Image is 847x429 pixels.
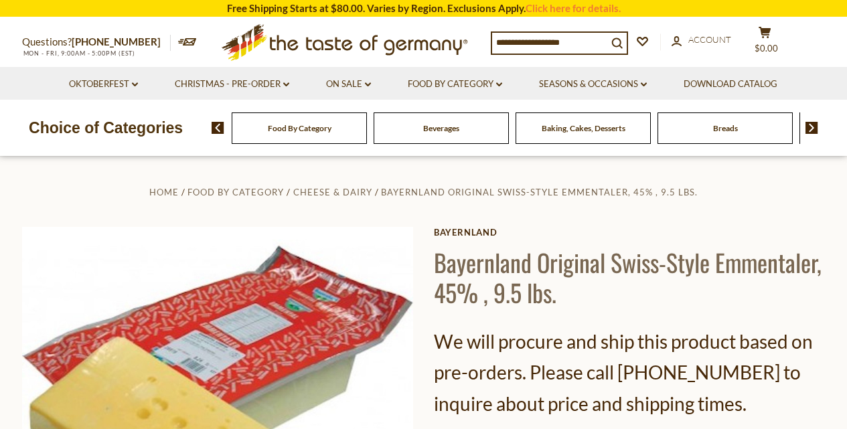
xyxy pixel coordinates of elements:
[22,33,171,51] p: Questions?
[672,33,731,48] a: Account
[755,43,778,54] span: $0.00
[434,326,826,420] p: We will procure and ship this product based on pre-orders. Please call [PHONE_NUMBER] to inquire ...
[745,26,785,60] button: $0.00
[688,34,731,45] span: Account
[805,122,818,134] img: next arrow
[69,77,138,92] a: Oktoberfest
[293,187,372,197] a: Cheese & Dairy
[423,123,459,133] a: Beverages
[526,2,621,14] a: Click here for details.
[408,77,502,92] a: Food By Category
[149,187,179,197] a: Home
[22,50,136,57] span: MON - FRI, 9:00AM - 5:00PM (EST)
[434,247,826,307] h1: Bayernland Original Swiss-Style Emmentaler, 45% , 9.5 lbs.
[175,77,289,92] a: Christmas - PRE-ORDER
[326,77,371,92] a: On Sale
[539,77,647,92] a: Seasons & Occasions
[542,123,625,133] a: Baking, Cakes, Desserts
[381,187,698,197] a: Bayernland Original Swiss-Style Emmentaler, 45% , 9.5 lbs.
[268,123,331,133] a: Food By Category
[434,227,826,238] a: Bayernland
[72,35,161,48] a: [PHONE_NUMBER]
[212,122,224,134] img: previous arrow
[187,187,284,197] a: Food By Category
[684,77,777,92] a: Download Catalog
[713,123,738,133] a: Breads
